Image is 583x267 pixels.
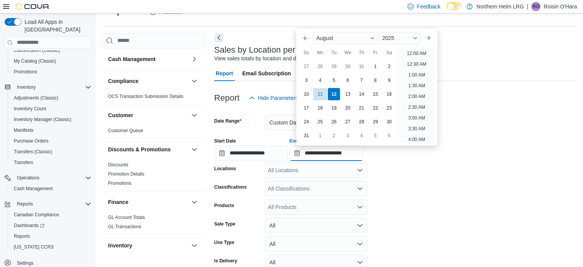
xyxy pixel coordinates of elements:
[108,171,145,177] a: Promotion Details
[328,116,340,128] div: day-26
[11,46,63,55] a: Classification (Classic)
[214,33,223,42] button: Next
[369,60,381,73] div: day-1
[369,129,381,142] div: day-5
[383,74,395,86] div: day-9
[382,35,394,41] span: 2025
[11,136,91,146] span: Purchase Orders
[342,129,354,142] div: day-3
[422,32,434,44] button: Next month
[355,116,368,128] div: day-28
[531,2,540,11] div: Roisin O'Hara
[11,221,91,230] span: Dashboards
[14,222,44,229] span: Dashboards
[357,167,363,173] button: Open list of options
[405,124,428,133] li: 3:30 AM
[11,126,36,135] a: Manifests
[11,56,91,66] span: My Catalog (Classic)
[108,198,188,206] button: Finance
[476,2,524,11] p: Northern Helm LRG
[11,104,91,113] span: Inventory Count
[14,83,91,92] span: Inventory
[11,46,91,55] span: Classification (Classic)
[108,77,138,85] h3: Compliance
[447,2,463,10] input: Dark Mode
[14,83,39,92] button: Inventory
[108,224,141,229] a: GL Transactions
[8,103,94,114] button: Inventory Count
[300,60,312,73] div: day-27
[108,215,145,220] a: GL Account Totals
[11,158,36,167] a: Transfers
[14,233,30,239] span: Reports
[11,126,91,135] span: Manifests
[299,32,312,44] button: Previous Month
[369,74,381,86] div: day-8
[405,113,428,123] li: 3:00 AM
[108,162,128,168] span: Discounts
[289,138,309,144] label: End Date
[369,46,381,59] div: Fr
[214,93,240,103] h3: Report
[216,66,233,81] span: Report
[8,45,94,56] button: Classification (Classic)
[214,118,241,124] label: Date Range
[383,46,395,59] div: Sa
[355,129,368,142] div: day-4
[108,128,143,133] a: Customer Queue
[383,129,395,142] div: day-6
[11,93,91,103] span: Adjustments (Classic)
[108,181,131,186] a: Promotions
[300,74,312,86] div: day-3
[14,138,49,144] span: Purchase Orders
[214,166,236,172] label: Locations
[342,60,354,73] div: day-30
[8,125,94,136] button: Manifests
[14,199,91,209] span: Reports
[11,56,59,66] a: My Catalog (Classic)
[8,183,94,194] button: Cash Management
[328,74,340,86] div: day-5
[2,172,94,183] button: Operations
[14,244,54,250] span: [US_STATE] CCRS
[8,242,94,252] button: [US_STATE] CCRS
[108,242,132,249] h3: Inventory
[108,111,188,119] button: Customer
[190,55,199,64] button: Cash Management
[8,136,94,146] button: Purchase Orders
[342,46,354,59] div: We
[300,46,312,59] div: Su
[369,116,381,128] div: day-29
[314,46,326,59] div: Mo
[190,145,199,154] button: Discounts & Promotions
[190,111,199,120] button: Customer
[14,173,43,182] button: Operations
[102,126,205,138] div: Customer
[11,147,91,156] span: Transfers (Classic)
[328,129,340,142] div: day-2
[265,236,368,252] button: All
[300,102,312,114] div: day-17
[242,66,291,81] span: Email Subscription
[383,102,395,114] div: day-23
[300,116,312,128] div: day-24
[108,198,128,206] h3: Finance
[11,232,33,241] a: Reports
[14,58,56,64] span: My Catalog (Classic)
[383,88,395,100] div: day-16
[11,158,91,167] span: Transfers
[2,199,94,209] button: Reports
[314,88,326,100] div: day-11
[108,93,184,100] span: OCS Transaction Submission Details
[14,173,91,182] span: Operations
[214,184,247,190] label: Classifications
[383,116,395,128] div: day-30
[399,47,434,143] ul: Time
[11,67,40,76] a: Promotions
[369,102,381,114] div: day-22
[108,77,188,85] button: Compliance
[14,159,33,166] span: Transfers
[405,135,428,144] li: 4:00 AM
